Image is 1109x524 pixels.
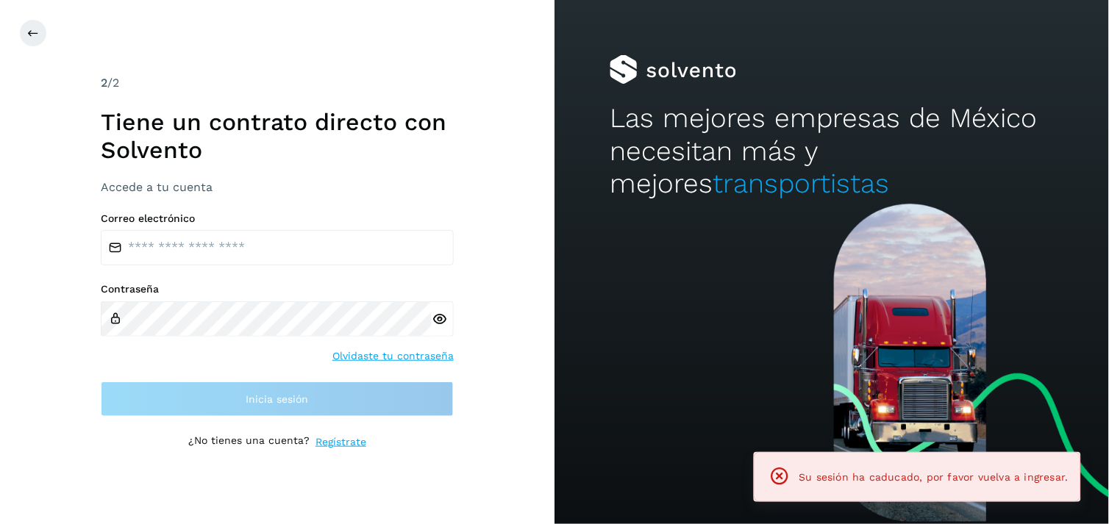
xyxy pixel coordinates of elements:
span: transportistas [713,168,889,199]
h2: Las mejores empresas de México necesitan más y mejores [610,102,1053,200]
a: Regístrate [315,434,366,450]
button: Inicia sesión [101,381,454,417]
h3: Accede a tu cuenta [101,180,454,194]
label: Correo electrónico [101,212,454,225]
p: ¿No tienes una cuenta? [188,434,310,450]
div: /2 [101,74,454,92]
a: Olvidaste tu contraseña [332,348,454,364]
h1: Tiene un contrato directo con Solvento [101,108,454,165]
span: Inicia sesión [246,394,309,404]
span: Su sesión ha caducado, por favor vuelva a ingresar. [799,471,1069,483]
label: Contraseña [101,283,454,295]
span: 2 [101,76,107,90]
